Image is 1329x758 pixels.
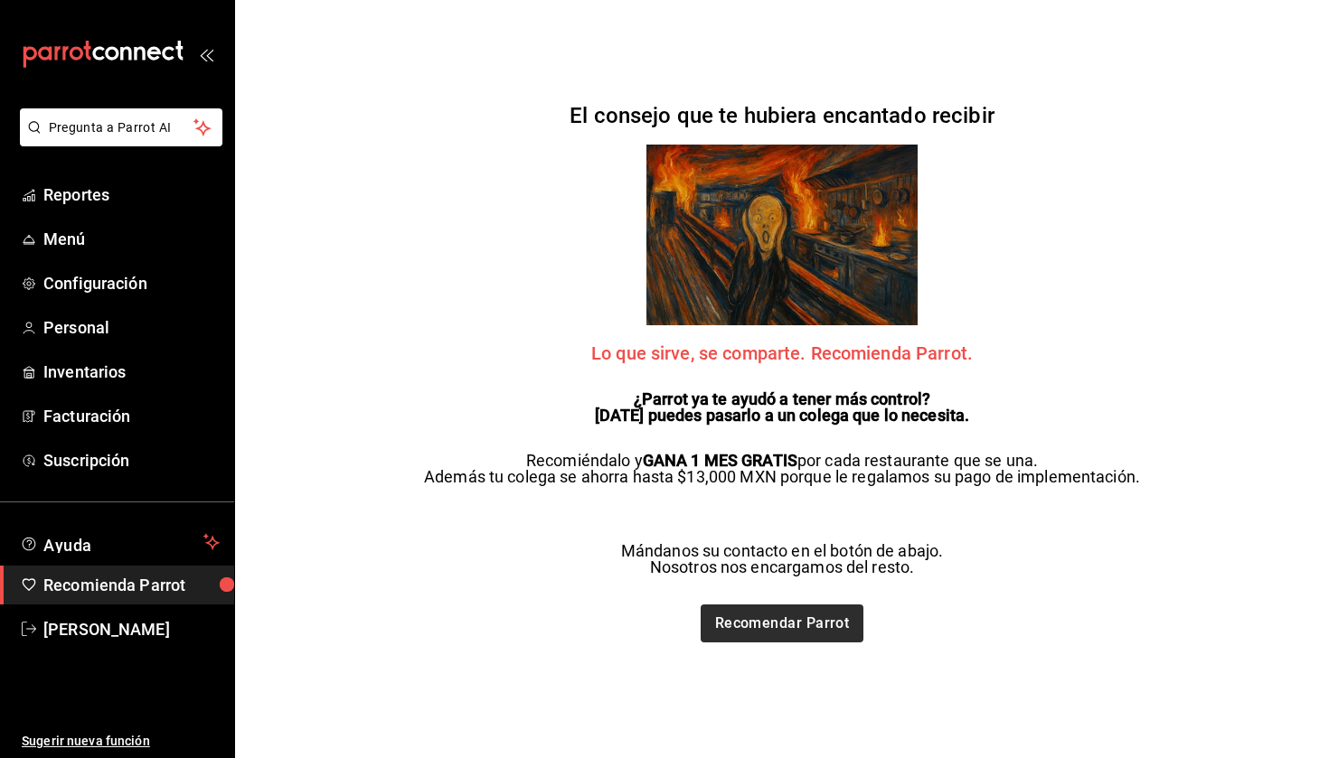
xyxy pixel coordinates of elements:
[43,617,220,641] span: [PERSON_NAME]
[43,271,220,295] span: Configuración
[424,453,1140,485] p: Recomiéndalo y por cada restaurante que se una. Además tu colega se ahorra hasta $13,000 MXN porq...
[643,451,797,470] strong: GANA 1 MES GRATIS
[43,227,220,251] span: Menú
[43,315,220,340] span: Personal
[43,531,196,553] span: Ayuda
[634,389,930,408] strong: ¿Parrot ya te ayudó a tener más control?
[49,118,194,137] span: Pregunta a Parrot AI
[199,47,213,61] button: open_drawer_menu
[570,105,994,126] h2: El consejo que te hubiera encantado recibir
[22,732,220,751] span: Sugerir nueva función
[43,404,220,428] span: Facturación
[621,543,944,576] p: Mándanos su contacto en el botón de abajo. Nosotros nos encargamos del resto.
[646,145,918,325] img: referrals Parrot
[43,573,220,597] span: Recomienda Parrot
[595,406,970,425] strong: [DATE] puedes pasarlo a un colega que lo necesita.
[43,448,220,473] span: Suscripción
[13,131,222,150] a: Pregunta a Parrot AI
[20,108,222,146] button: Pregunta a Parrot AI
[591,344,973,362] span: Lo que sirve, se comparte. Recomienda Parrot.
[701,604,864,642] a: Recomendar Parrot
[43,360,220,384] span: Inventarios
[43,182,220,207] span: Reportes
